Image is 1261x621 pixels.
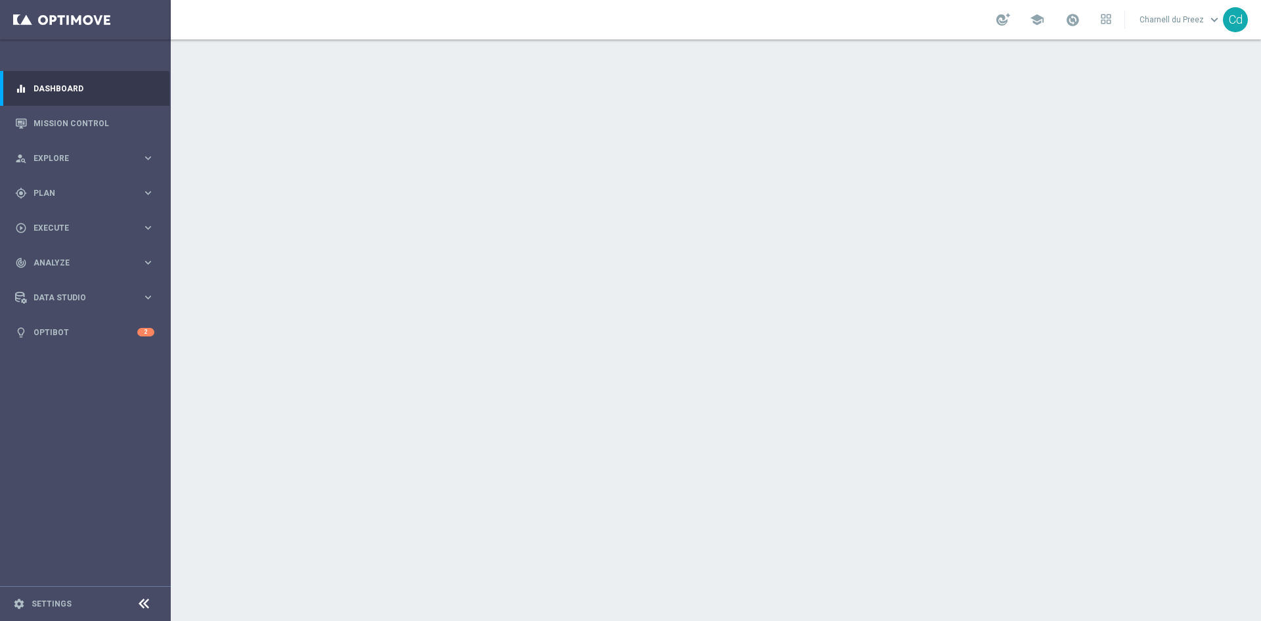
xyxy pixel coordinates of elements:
i: gps_fixed [15,187,27,199]
i: play_circle_outline [15,222,27,234]
a: Mission Control [33,106,154,141]
div: Mission Control [15,106,154,141]
div: Execute [15,222,142,234]
div: Plan [15,187,142,199]
i: person_search [15,152,27,164]
div: Analyze [15,257,142,269]
i: track_changes [15,257,27,269]
i: settings [13,598,25,610]
span: school [1030,12,1044,27]
div: Optibot [15,315,154,350]
span: keyboard_arrow_down [1207,12,1222,27]
span: Execute [33,224,142,232]
span: Plan [33,189,142,197]
button: Mission Control [14,118,155,129]
a: Optibot [33,315,137,350]
button: track_changes Analyze keyboard_arrow_right [14,258,155,268]
i: keyboard_arrow_right [142,256,154,269]
div: Cd [1223,7,1248,32]
button: person_search Explore keyboard_arrow_right [14,153,155,164]
button: equalizer Dashboard [14,83,155,94]
a: Settings [32,600,72,608]
i: lightbulb [15,327,27,338]
button: lightbulb Optibot 2 [14,327,155,338]
span: Data Studio [33,294,142,302]
a: Dashboard [33,71,154,106]
a: Charnell du Preezkeyboard_arrow_down [1138,10,1223,30]
button: Data Studio keyboard_arrow_right [14,292,155,303]
span: Analyze [33,259,142,267]
div: Dashboard [15,71,154,106]
div: Data Studio [15,292,142,304]
div: Explore [15,152,142,164]
div: 2 [137,328,154,336]
span: Explore [33,154,142,162]
i: keyboard_arrow_right [142,291,154,304]
button: play_circle_outline Execute keyboard_arrow_right [14,223,155,233]
i: equalizer [15,83,27,95]
i: keyboard_arrow_right [142,152,154,164]
i: keyboard_arrow_right [142,221,154,234]
i: keyboard_arrow_right [142,187,154,199]
button: gps_fixed Plan keyboard_arrow_right [14,188,155,198]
